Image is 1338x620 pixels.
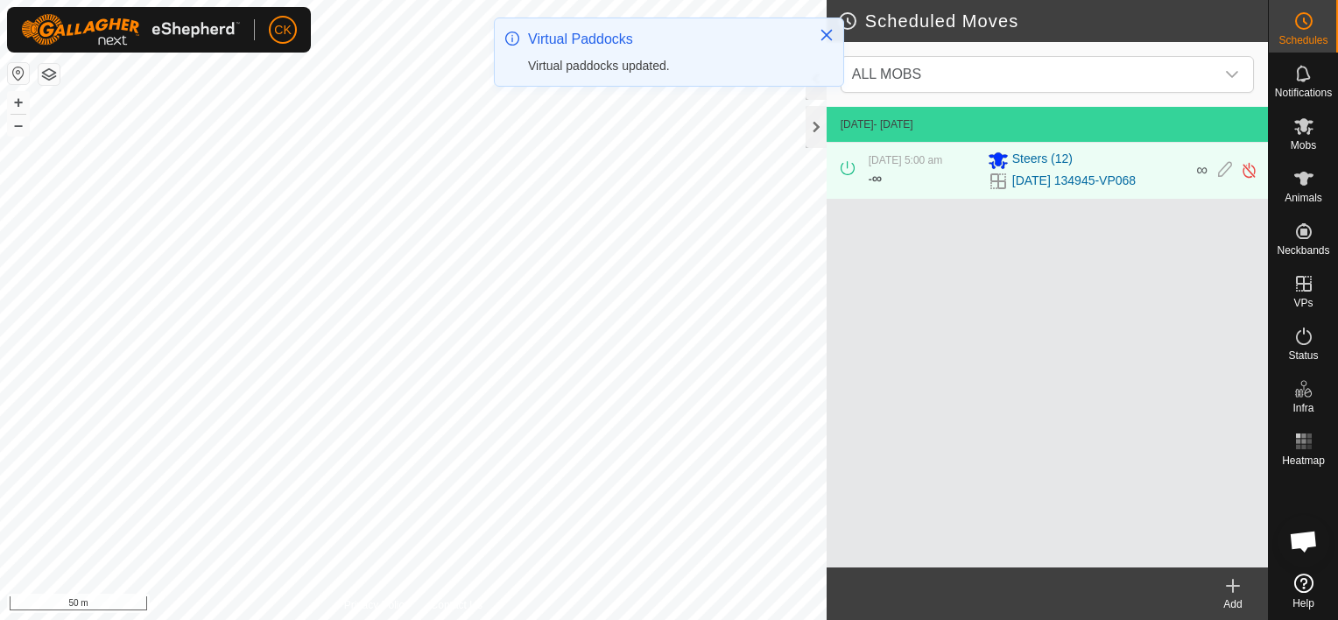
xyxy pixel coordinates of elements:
a: Contact Us [431,597,482,613]
button: + [8,92,29,113]
span: Mobs [1291,140,1316,151]
span: [DATE] 5:00 am [869,154,942,166]
span: ∞ [872,171,882,186]
img: Turn off schedule move [1241,161,1257,180]
button: Close [814,23,839,47]
span: ∞ [1196,161,1208,179]
span: VPs [1293,298,1313,308]
span: CK [274,21,291,39]
span: [DATE] [841,118,874,130]
div: Open chat [1278,515,1330,567]
img: Gallagher Logo [21,14,240,46]
span: Help [1292,598,1314,609]
span: Neckbands [1277,245,1329,256]
button: Map Layers [39,64,60,85]
button: – [8,115,29,136]
span: Steers (12) [1012,150,1073,171]
a: [DATE] 134945-VP068 [1012,172,1136,190]
span: Notifications [1275,88,1332,98]
span: ALL MOBS [845,57,1215,92]
div: Add [1198,596,1268,612]
span: Status [1288,350,1318,361]
div: Virtual Paddocks [528,29,801,50]
div: Virtual paddocks updated. [528,57,801,75]
span: - [DATE] [874,118,913,130]
div: - [869,168,882,189]
div: dropdown trigger [1215,57,1250,92]
a: Help [1269,567,1338,616]
button: Reset Map [8,63,29,84]
span: Schedules [1278,35,1327,46]
span: Animals [1285,193,1322,203]
h2: Scheduled Moves [837,11,1268,32]
span: Infra [1292,403,1313,413]
a: Privacy Policy [344,597,410,613]
span: ALL MOBS [852,67,921,81]
span: Heatmap [1282,455,1325,466]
